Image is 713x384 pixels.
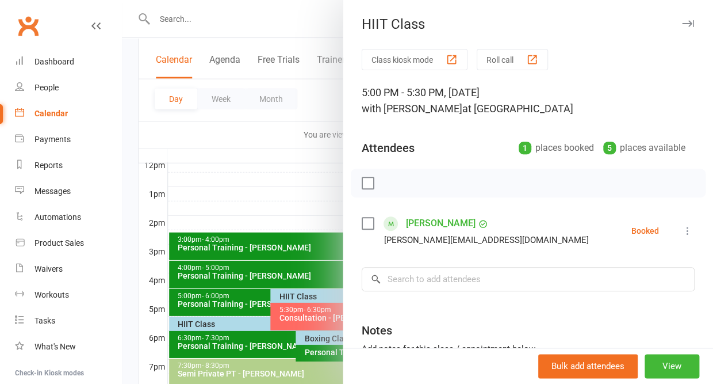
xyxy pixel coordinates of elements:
[362,322,392,339] div: Notes
[34,135,71,144] div: Payments
[362,267,695,291] input: Search to add attendees
[631,227,659,235] div: Booked
[34,342,76,351] div: What's New
[34,290,69,299] div: Workouts
[34,264,63,273] div: Waivers
[15,308,121,334] a: Tasks
[14,12,43,40] a: Clubworx
[34,316,55,325] div: Tasks
[15,282,121,308] a: Workouts
[15,178,121,204] a: Messages
[603,140,685,156] div: places available
[34,57,74,66] div: Dashboard
[15,230,121,256] a: Product Sales
[15,49,121,75] a: Dashboard
[603,142,616,154] div: 5
[462,102,573,115] span: at [GEOGRAPHIC_DATA]
[15,334,121,360] a: What's New
[477,49,548,70] button: Roll call
[519,142,531,154] div: 1
[34,83,59,92] div: People
[519,140,594,156] div: places booked
[34,212,81,222] div: Automations
[34,187,71,196] div: Messages
[34,238,84,248] div: Product Sales
[362,140,415,156] div: Attendees
[384,233,589,248] div: [PERSON_NAME][EMAIL_ADDRESS][DOMAIN_NAME]
[15,204,121,230] a: Automations
[362,342,695,356] div: Add notes for this class / appointment below
[15,75,121,101] a: People
[362,85,695,117] div: 5:00 PM - 5:30 PM, [DATE]
[343,16,713,32] div: HIIT Class
[538,354,638,378] button: Bulk add attendees
[34,109,68,118] div: Calendar
[15,153,121,178] a: Reports
[362,49,467,70] button: Class kiosk mode
[34,161,63,170] div: Reports
[645,354,699,378] button: View
[15,127,121,153] a: Payments
[362,102,462,115] span: with [PERSON_NAME]
[406,214,476,233] a: [PERSON_NAME]
[15,101,121,127] a: Calendar
[15,256,121,282] a: Waivers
